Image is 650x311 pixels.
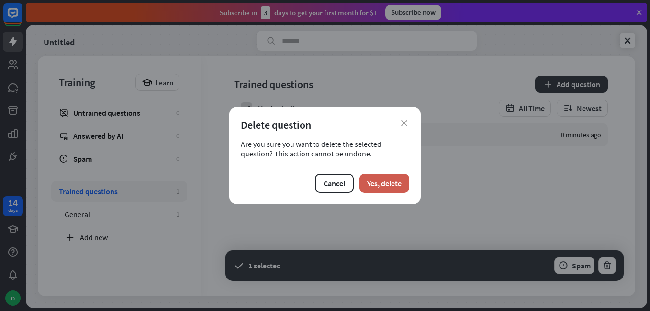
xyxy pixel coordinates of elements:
[359,174,409,193] button: Yes, delete
[241,139,409,158] div: Are you sure you want to delete the selected question? This action cannot be undone.
[401,120,407,126] i: close
[241,118,409,132] div: Delete question
[315,174,354,193] button: Cancel
[8,4,36,33] button: Open LiveChat chat widget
